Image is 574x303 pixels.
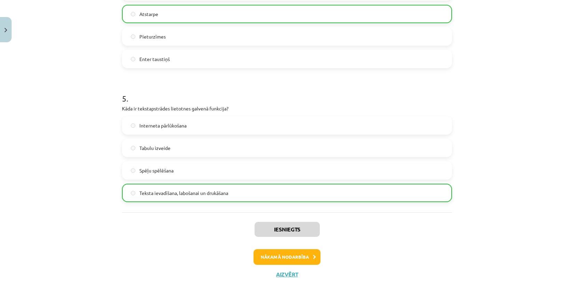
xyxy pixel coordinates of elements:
[131,12,135,16] input: Atstarpe
[255,222,320,237] button: Iesniegts
[131,57,135,61] input: Enter taustiņš
[122,82,452,103] h1: 5 .
[122,105,452,112] p: Kāda ir tekstapstrādes lietotnes galvenā funkcija?
[131,146,135,150] input: Tabulu izveide
[131,34,135,39] input: Pieturzīmes
[139,167,174,174] span: Spēļu spēlēšana
[131,191,135,195] input: Teksta ievadīšana, labošanai un drukāšana
[254,249,320,265] button: Nākamā nodarbība
[139,190,228,197] span: Teksta ievadīšana, labošanai un drukāšana
[139,56,170,63] span: Enter taustiņš
[139,33,166,40] span: Pieturzīmes
[131,168,135,173] input: Spēļu spēlēšana
[131,123,135,128] input: Interneta pārlūkošana
[274,271,300,278] button: Aizvērt
[139,11,158,18] span: Atstarpe
[4,28,7,32] img: icon-close-lesson-0947bae3869378f0d4975bcd49f059093ad1ed9edebbc8119c70593378902aed.svg
[139,122,187,129] span: Interneta pārlūkošana
[139,145,170,152] span: Tabulu izveide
